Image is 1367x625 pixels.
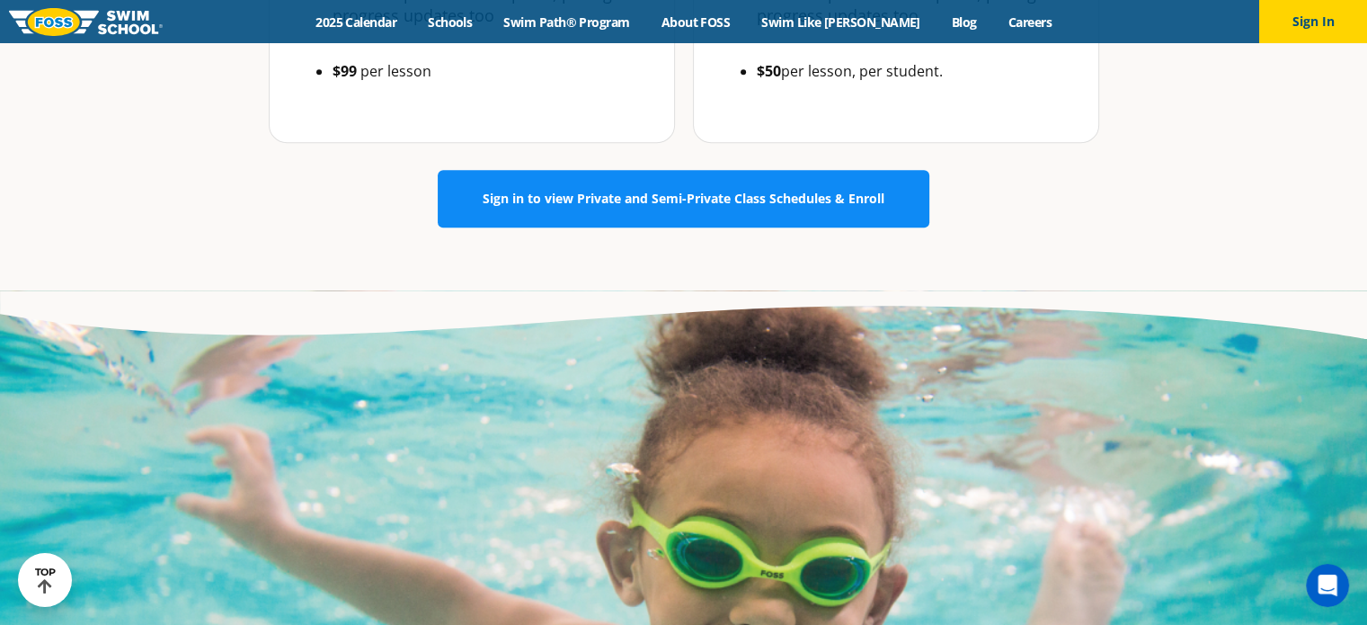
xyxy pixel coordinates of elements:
[300,13,413,31] a: 2025 Calendar
[333,61,357,81] b: $99
[746,13,936,31] a: Swim Like [PERSON_NAME]
[645,13,746,31] a: About FOSS
[333,58,647,84] li: per lesson
[757,58,1071,84] li: per lesson, per student.
[35,567,56,594] div: TOP
[9,8,163,36] img: FOSS Swim School Logo
[936,13,992,31] a: Blog
[438,170,929,228] a: Sign in to view Private and Semi-Private Class Schedules & Enroll
[992,13,1067,31] a: Careers
[483,192,884,205] span: Sign in to view Private and Semi-Private Class Schedules & Enroll
[1306,564,1349,607] iframe: Intercom live chat
[488,13,645,31] a: Swim Path® Program
[413,13,488,31] a: Schools
[757,61,781,81] b: $50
